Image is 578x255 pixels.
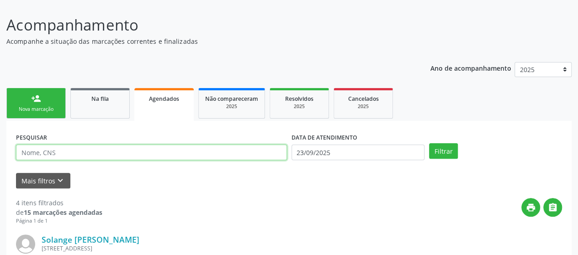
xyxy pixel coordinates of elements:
[16,198,102,208] div: 4 itens filtrados
[430,62,511,73] p: Ano de acompanhamento
[55,176,65,186] i: keyboard_arrow_down
[205,95,258,103] span: Não compareceram
[16,145,287,160] input: Nome, CNS
[292,145,424,160] input: Selecione um intervalo
[521,198,540,217] button: print
[285,95,313,103] span: Resolvidos
[91,95,109,103] span: Na fila
[348,95,379,103] span: Cancelados
[276,103,322,110] div: 2025
[292,130,357,145] label: DATA DE ATENDIMENTO
[340,103,386,110] div: 2025
[16,173,70,189] button: Mais filtroskeyboard_arrow_down
[16,208,102,217] div: de
[31,94,41,104] div: person_add
[24,208,102,217] strong: 15 marcações agendadas
[429,143,458,159] button: Filtrar
[548,203,558,213] i: 
[543,198,562,217] button: 
[526,203,536,213] i: print
[6,14,402,36] p: Acompanhamento
[6,36,402,46] p: Acompanhe a situação das marcações correntes e finalizadas
[42,234,139,245] a: Solange [PERSON_NAME]
[149,95,179,103] span: Agendados
[42,245,425,252] div: [STREET_ADDRESS]
[16,217,102,225] div: Página 1 de 1
[16,234,35,254] img: img
[205,103,258,110] div: 2025
[16,130,47,145] label: PESQUISAR
[13,106,59,113] div: Nova marcação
